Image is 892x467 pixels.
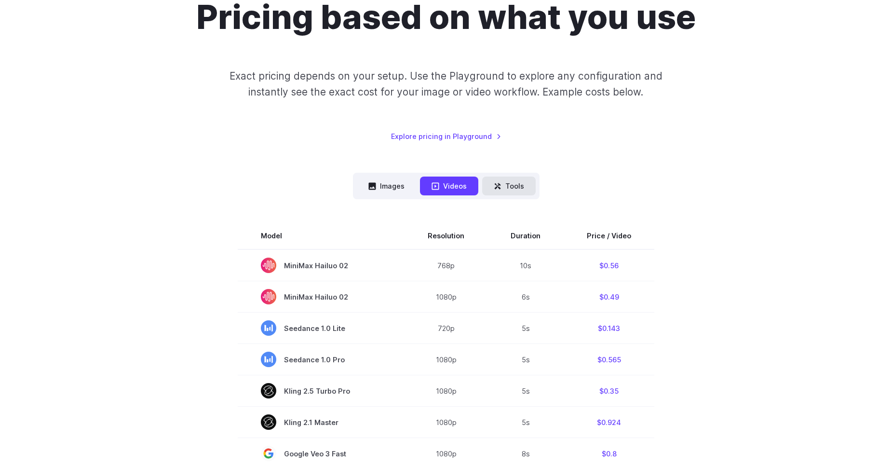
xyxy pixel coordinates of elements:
[487,407,564,438] td: 5s
[487,375,564,407] td: 5s
[261,320,381,336] span: Seedance 1.0 Lite
[564,344,654,375] td: $0.565
[487,249,564,281] td: 10s
[564,313,654,344] td: $0.143
[261,414,381,430] span: Kling 2.1 Master
[564,222,654,249] th: Price / Video
[261,289,381,304] span: MiniMax Hailuo 02
[211,68,681,100] p: Exact pricing depends on your setup. Use the Playground to explore any configuration and instantl...
[405,222,487,249] th: Resolution
[391,131,501,142] a: Explore pricing in Playground
[405,407,487,438] td: 1080p
[487,344,564,375] td: 5s
[564,407,654,438] td: $0.924
[405,344,487,375] td: 1080p
[405,313,487,344] td: 720p
[564,375,654,407] td: $0.35
[564,281,654,313] td: $0.49
[357,177,416,195] button: Images
[487,313,564,344] td: 5s
[564,249,654,281] td: $0.56
[261,446,381,461] span: Google Veo 3 Fast
[238,222,405,249] th: Model
[405,375,487,407] td: 1080p
[420,177,478,195] button: Videos
[405,249,487,281] td: 768p
[482,177,536,195] button: Tools
[261,383,381,398] span: Kling 2.5 Turbo Pro
[405,281,487,313] td: 1080p
[261,258,381,273] span: MiniMax Hailuo 02
[487,281,564,313] td: 6s
[487,222,564,249] th: Duration
[261,352,381,367] span: Seedance 1.0 Pro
